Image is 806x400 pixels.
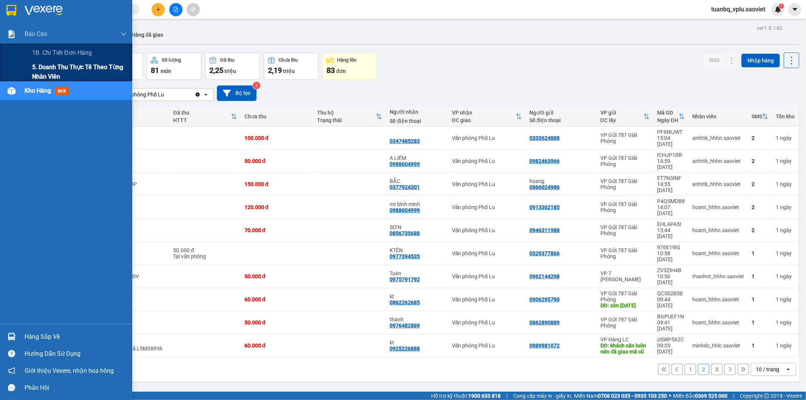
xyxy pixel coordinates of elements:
div: hoant_hhhn.saoviet [692,204,744,210]
span: Kho hàng [25,87,51,94]
div: 0977394535 [390,253,420,259]
div: VP gửi [600,110,644,116]
div: 1 [752,250,768,256]
div: 1 [776,158,795,164]
button: caret-down [788,3,801,16]
div: Đã thu [173,110,231,116]
div: VP Gửi 787 Giải Phóng [600,132,650,144]
div: HỘP [105,204,166,210]
div: 50.000 đ [173,247,237,253]
div: VP Gửi 787 Giải Phóng [600,201,650,213]
th: Toggle SortBy [653,107,688,127]
div: Văn phòng Phố Lu [452,296,522,302]
div: USWP562C [657,336,685,343]
div: thành [390,316,444,322]
button: Đã thu2,25 triệu [205,53,260,80]
div: VP Gửi 787 Giải Phóng [600,155,650,167]
div: Tại văn phòng [173,253,237,259]
div: 2 [752,158,768,164]
div: 0906295790 [529,296,560,302]
div: Văn phòng Phố Lu [452,204,522,210]
div: ĐC lấy [600,117,644,123]
span: món [161,68,171,74]
div: Văn phòng Phố Lu [452,181,522,187]
div: 1 [752,296,768,302]
div: Trạng thái [317,117,376,123]
div: 0862262685 [390,299,420,305]
span: question-circle [8,350,15,357]
div: HỘP [105,227,166,233]
div: 976E19IG [657,244,685,250]
span: file-add [173,7,178,12]
div: VP Gửi 787 Giải Phóng [600,290,650,302]
div: 1 [776,204,795,210]
div: 14:07 [DATE] [657,204,685,216]
span: triệu [224,68,236,74]
div: ĐC giao [452,117,516,123]
button: Hàng đã giao [125,26,169,44]
div: 100.000 đ [244,135,309,141]
div: 70.000 đ [244,227,309,233]
th: Toggle SortBy [448,107,526,127]
div: Số điện thoại [390,118,444,124]
span: mới [55,87,69,95]
span: 5. Doanh thu thực tế theo từng nhân viên [32,62,127,81]
button: SMS [703,53,726,67]
div: hoant_hhhn.saoviet [692,250,744,256]
div: hoang [529,178,593,184]
button: 3 [711,364,722,375]
div: SMS [752,113,762,119]
span: ngày [780,250,792,256]
div: Văn phòng Phố Lu [452,273,522,279]
div: ET7N3INF [657,175,685,181]
span: 1B. Chi tiết đơn hàng [32,48,92,57]
div: ver 1.8.143 [757,24,782,32]
div: Văn phòng Phố Lu [452,158,522,164]
span: 83 [326,66,335,75]
div: 2 [752,135,768,141]
button: file-add [169,3,183,16]
div: 2 [752,204,768,210]
sup: 1 [779,3,784,9]
span: Miền Nam [574,392,667,400]
button: Nhập hàng [741,54,780,67]
div: DĐ: còn 11/09/2025 [600,302,650,309]
span: ngày [780,158,792,164]
div: mt bình minh [390,201,444,207]
button: Chưa thu2,19 triệu [264,53,319,80]
div: anhttk_hhhn.saoviet [692,181,744,187]
div: HỘP BDV [105,158,166,164]
svg: Clear value [195,91,201,98]
div: Hàng sắp về [25,331,127,343]
div: 1 [776,181,795,187]
img: warehouse-icon [8,333,15,341]
div: 2 SƠN+ HỘP [105,181,166,187]
span: Hỗ trợ kỹ thuật: [431,392,501,400]
span: ngày [780,273,792,279]
div: 0862890889 [529,319,560,326]
div: PF6NIJWT [657,129,685,135]
span: | [506,392,507,400]
img: warehouse-icon [8,87,15,95]
div: HOP [105,319,166,326]
div: SƠN [390,224,444,230]
div: Hàng tồn [337,57,357,63]
div: A LIÊM [390,155,444,161]
div: BGPUEF1N [657,313,685,319]
div: kt [390,293,444,299]
button: 1 [685,364,696,375]
div: Thu hộ [317,110,376,116]
div: VP Gửi 787 Giải Phóng [600,178,650,190]
div: Văn phòng Phố Lu [452,250,522,256]
span: 2,19 [268,66,282,75]
div: KTÊN [390,247,444,253]
div: 50.000 đ [244,273,309,279]
div: Ngày ĐH [657,117,679,123]
div: 14:55 [DATE] [657,181,685,193]
strong: 0708 023 035 - 0935 103 250 [598,393,667,399]
span: down [121,31,127,37]
div: 0988604999 [390,207,420,213]
span: copyright [764,393,769,398]
div: Văn phòng Phố Lu [452,227,522,233]
span: ⚪️ [669,394,671,397]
